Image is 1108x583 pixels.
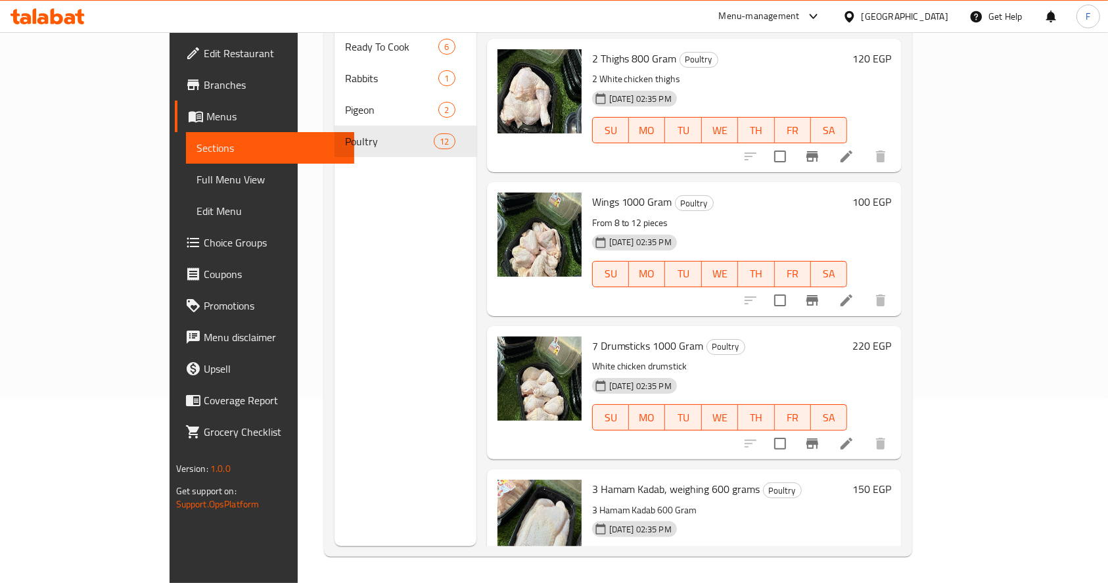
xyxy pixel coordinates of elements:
[497,480,582,564] img: 3 Hamam Kadab, weighing 600 grams
[592,336,704,356] span: 7 Drumsticks 1000 Gram
[676,196,713,211] span: Poultry
[707,408,733,427] span: WE
[852,193,891,211] h6: 100 EGP
[186,132,355,164] a: Sections
[680,52,718,68] div: Poultry
[811,117,847,143] button: SA
[680,52,718,67] span: Poultry
[796,141,828,172] button: Branch-specific-item
[738,117,774,143] button: TH
[763,482,802,498] div: Poultry
[670,264,696,283] span: TU
[839,292,854,308] a: Edit menu item
[816,408,842,427] span: SA
[665,404,701,431] button: TU
[175,258,355,290] a: Coupons
[175,385,355,416] a: Coverage Report
[865,428,896,459] button: delete
[204,266,344,282] span: Coupons
[629,404,665,431] button: MO
[598,408,624,427] span: SU
[439,41,454,53] span: 6
[634,408,660,427] span: MO
[775,404,811,431] button: FR
[852,49,891,68] h6: 120 EGP
[345,70,439,86] span: Rabbits
[719,9,800,24] div: Menu-management
[438,102,455,118] div: items
[839,149,854,164] a: Edit menu item
[345,102,439,118] span: Pigeon
[665,117,701,143] button: TU
[865,141,896,172] button: delete
[345,133,434,149] span: Poultry
[738,261,774,287] button: TH
[196,172,344,187] span: Full Menu View
[497,337,582,421] img: 7 Drumsticks 1000 Gram
[592,404,629,431] button: SU
[764,483,801,498] span: Poultry
[335,62,476,94] div: Rabbits1
[604,380,677,392] span: [DATE] 02:35 PM
[670,408,696,427] span: TU
[592,71,848,87] p: 2 White chicken thighs
[775,117,811,143] button: FR
[434,135,454,148] span: 12
[176,482,237,500] span: Get support on:
[335,26,476,162] nav: Menu sections
[204,329,344,345] span: Menu disclaimer
[766,430,794,457] span: Select to update
[738,404,774,431] button: TH
[592,49,677,68] span: 2 Thighs 800 Gram
[175,290,355,321] a: Promotions
[592,215,848,231] p: From 8 to 12 pieces
[434,133,455,149] div: items
[196,203,344,219] span: Edit Menu
[702,404,738,431] button: WE
[439,104,454,116] span: 2
[702,261,738,287] button: WE
[743,121,769,140] span: TH
[592,261,629,287] button: SU
[604,236,677,248] span: [DATE] 02:35 PM
[766,143,794,170] span: Select to update
[175,321,355,353] a: Menu disclaimer
[598,264,624,283] span: SU
[816,121,842,140] span: SA
[811,404,847,431] button: SA
[665,261,701,287] button: TU
[497,49,582,133] img: 2 Thighs 800 Gram
[438,39,455,55] div: items
[852,480,891,498] h6: 150 EGP
[497,193,582,277] img: Wings 1000 Gram
[335,94,476,126] div: Pigeon2
[204,45,344,61] span: Edit Restaurant
[592,192,672,212] span: Wings 1000 Gram
[439,72,454,85] span: 1
[816,264,842,283] span: SA
[175,416,355,448] a: Grocery Checklist
[335,31,476,62] div: Ready To Cook6
[345,39,439,55] span: Ready To Cook
[862,9,948,24] div: [GEOGRAPHIC_DATA]
[634,121,660,140] span: MO
[604,523,677,536] span: [DATE] 02:35 PM
[796,428,828,459] button: Branch-specific-item
[670,121,696,140] span: TU
[780,264,806,283] span: FR
[186,164,355,195] a: Full Menu View
[811,261,847,287] button: SA
[175,353,355,385] a: Upsell
[598,121,624,140] span: SU
[706,339,745,355] div: Poultry
[852,337,891,355] h6: 220 EGP
[780,121,806,140] span: FR
[176,460,208,477] span: Version:
[707,121,733,140] span: WE
[196,140,344,156] span: Sections
[702,117,738,143] button: WE
[629,261,665,287] button: MO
